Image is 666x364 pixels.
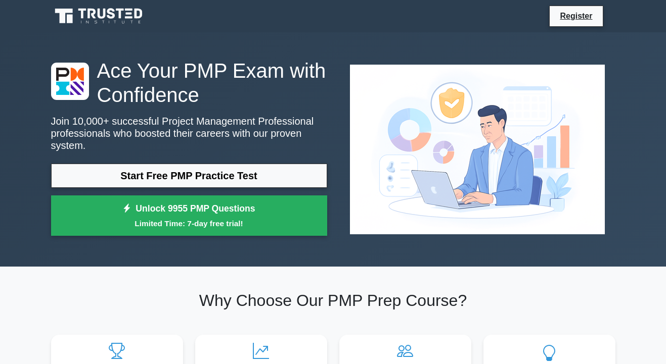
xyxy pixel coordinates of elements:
a: Unlock 9955 PMP QuestionsLimited Time: 7-day free trial! [51,195,327,236]
small: Limited Time: 7-day free trial! [64,218,315,229]
h1: Ace Your PMP Exam with Confidence [51,59,327,107]
img: Project Management Professional Preview [342,57,613,242]
a: Start Free PMP Practice Test [51,164,327,188]
p: Join 10,000+ successful Project Management Professional professionals who boosted their careers w... [51,115,327,151]
a: Register [554,10,598,22]
h2: Why Choose Our PMP Prep Course? [51,291,615,310]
